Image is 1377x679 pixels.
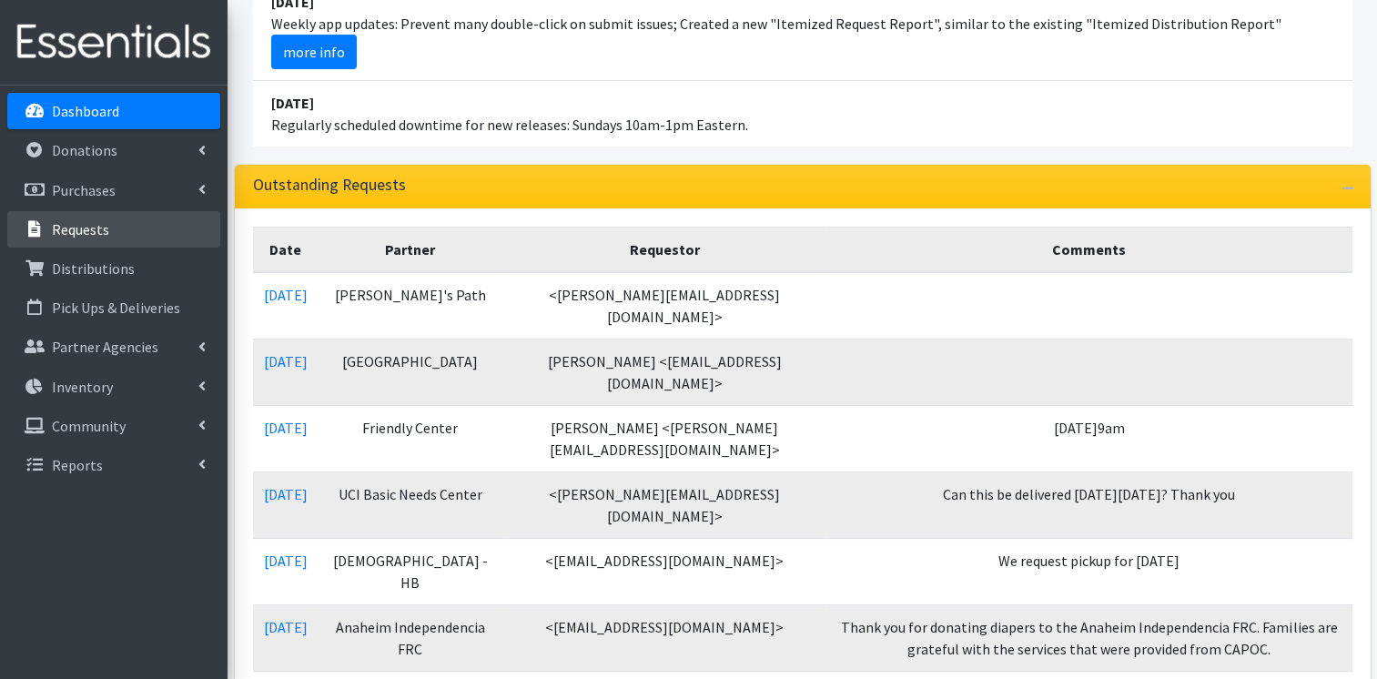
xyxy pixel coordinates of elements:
[7,172,220,208] a: Purchases
[264,485,308,503] a: [DATE]
[7,289,220,326] a: Pick Ups & Deliveries
[7,329,220,365] a: Partner Agencies
[52,141,117,159] p: Donations
[52,102,119,120] p: Dashboard
[52,456,103,474] p: Reports
[7,12,220,73] img: HumanEssentials
[319,228,503,273] th: Partner
[502,272,826,339] td: <[PERSON_NAME][EMAIL_ADDRESS][DOMAIN_NAME]>
[502,339,826,406] td: [PERSON_NAME] <[EMAIL_ADDRESS][DOMAIN_NAME]>
[7,211,220,248] a: Requests
[826,605,1352,672] td: Thank you for donating diapers to the Anaheim Independencia FRC. Families are grateful with the s...
[253,228,319,273] th: Date
[7,250,220,287] a: Distributions
[502,539,826,605] td: <[EMAIL_ADDRESS][DOMAIN_NAME]>
[319,605,503,672] td: Anaheim Independencia FRC
[826,228,1352,273] th: Comments
[253,81,1352,147] li: Regularly scheduled downtime for new releases: Sundays 10am-1pm Eastern.
[264,419,308,437] a: [DATE]
[52,417,126,435] p: Community
[319,406,503,472] td: Friendly Center
[502,472,826,539] td: <[PERSON_NAME][EMAIL_ADDRESS][DOMAIN_NAME]>
[502,406,826,472] td: [PERSON_NAME] <[PERSON_NAME][EMAIL_ADDRESS][DOMAIN_NAME]>
[253,176,406,195] h3: Outstanding Requests
[52,220,109,238] p: Requests
[319,472,503,539] td: UCI Basic Needs Center
[7,369,220,405] a: Inventory
[271,35,357,69] a: more info
[52,338,158,356] p: Partner Agencies
[826,539,1352,605] td: We request pickup for [DATE]
[319,339,503,406] td: [GEOGRAPHIC_DATA]
[52,378,113,396] p: Inventory
[52,259,135,278] p: Distributions
[502,605,826,672] td: <[EMAIL_ADDRESS][DOMAIN_NAME]>
[264,552,308,570] a: [DATE]
[264,286,308,304] a: [DATE]
[271,94,314,112] strong: [DATE]
[7,408,220,444] a: Community
[826,406,1352,472] td: [DATE]9am
[7,447,220,483] a: Reports
[264,618,308,636] a: [DATE]
[502,228,826,273] th: Requestor
[52,181,116,199] p: Purchases
[319,272,503,339] td: [PERSON_NAME]'s Path
[7,93,220,129] a: Dashboard
[52,299,180,317] p: Pick Ups & Deliveries
[826,472,1352,539] td: Can this be delivered [DATE][DATE]? Thank you
[319,539,503,605] td: [DEMOGRAPHIC_DATA] - HB
[264,352,308,370] a: [DATE]
[7,132,220,168] a: Donations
